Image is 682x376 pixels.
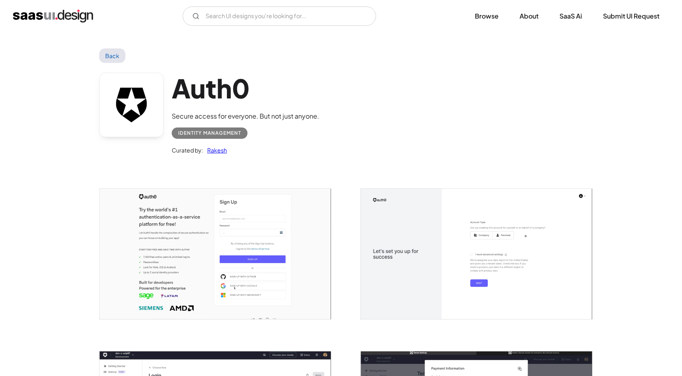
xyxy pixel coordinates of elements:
[100,189,331,319] a: open lightbox
[100,189,331,319] img: 61175e2014613c6c580f99ce_auth0-signup.jpg
[172,145,203,155] div: Curated by:
[465,7,508,25] a: Browse
[361,189,592,319] a: open lightbox
[361,189,592,319] img: 61175e1eb43c38c7c280cbf8_auth0-setup-account.jpg
[13,10,93,23] a: home
[510,7,548,25] a: About
[178,128,241,138] div: Identity Management
[99,48,125,63] a: Back
[172,73,319,104] h1: Auth0
[183,6,376,26] input: Search UI designs you're looking for...
[593,7,669,25] a: Submit UI Request
[550,7,592,25] a: SaaS Ai
[203,145,227,155] a: Rakesh
[183,6,376,26] form: Email Form
[172,111,319,121] div: Secure access for everyone. But not just anyone.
